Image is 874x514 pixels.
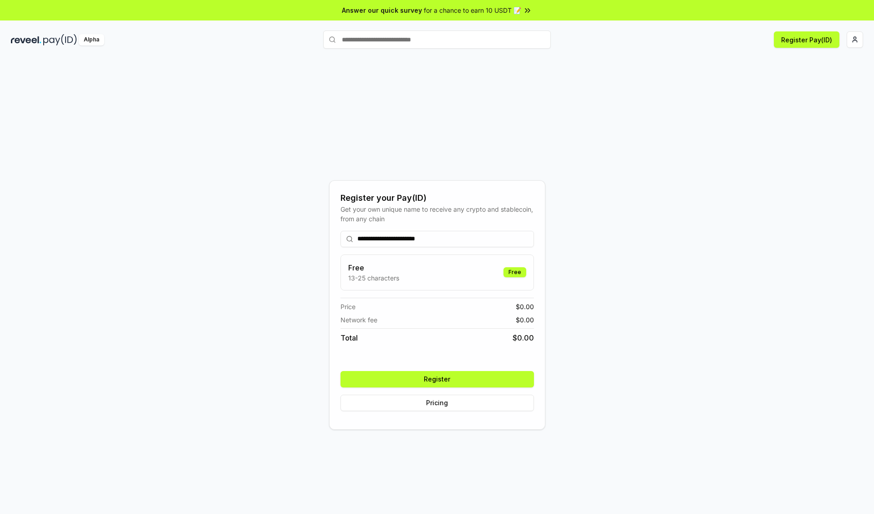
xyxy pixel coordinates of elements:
[342,5,422,15] span: Answer our quick survey
[774,31,839,48] button: Register Pay(ID)
[340,371,534,387] button: Register
[516,302,534,311] span: $ 0.00
[11,34,41,46] img: reveel_dark
[348,262,399,273] h3: Free
[340,395,534,411] button: Pricing
[340,192,534,204] div: Register your Pay(ID)
[340,302,356,311] span: Price
[79,34,104,46] div: Alpha
[340,332,358,343] span: Total
[43,34,77,46] img: pay_id
[340,204,534,224] div: Get your own unique name to receive any crypto and stablecoin, from any chain
[503,267,526,277] div: Free
[340,315,377,325] span: Network fee
[516,315,534,325] span: $ 0.00
[424,5,521,15] span: for a chance to earn 10 USDT 📝
[513,332,534,343] span: $ 0.00
[348,273,399,283] p: 13-25 characters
